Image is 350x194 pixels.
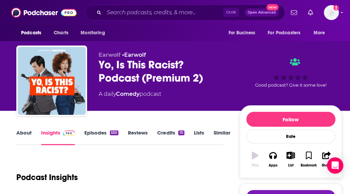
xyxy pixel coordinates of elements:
input: Search podcasts, credits, & more... [104,7,223,18]
button: Show profile menu [324,5,339,20]
a: About [16,129,32,145]
a: Comedy [116,91,139,97]
a: Show notifications dropdown [305,7,316,18]
span: Good podcast? Give it some love! [255,83,327,88]
img: Podchaser - Follow, Share and Rate Podcasts [11,6,77,19]
button: Bookmark [300,147,317,172]
a: Show notifications dropdown [288,7,300,18]
button: Open AdvancedNew [245,8,279,17]
span: New [266,4,279,11]
a: Reviews [128,129,148,145]
a: Charts [49,27,72,39]
svg: Add a profile image [333,5,339,11]
div: Apps [268,163,277,167]
div: Play [251,163,259,167]
span: Monitoring [81,28,105,38]
img: Yo, Is This Racist? Podcast (Premium 2) [18,47,86,115]
button: open menu [309,27,334,39]
button: open menu [223,27,264,39]
button: Follow [246,112,335,127]
a: Episodes550 [84,129,118,145]
div: Search podcasts, credits, & more... [85,5,285,20]
div: Share [322,163,331,167]
button: Play [246,147,264,172]
div: Open Intercom Messenger [327,157,343,174]
button: open menu [263,27,310,39]
span: Earwolf [99,52,120,58]
span: More [314,28,325,38]
img: User Profile [324,5,339,20]
a: InsightsPodchaser Pro [41,129,75,145]
span: For Podcasters [268,28,300,38]
div: A daily podcast [99,90,161,98]
button: open menu [16,27,50,39]
button: Share [317,147,335,172]
span: For Business [228,28,255,38]
div: Rate [246,129,335,143]
span: Charts [54,28,68,38]
span: Open Advanced [248,11,276,14]
a: Similar [214,129,230,145]
div: List [288,163,294,167]
span: • [122,52,146,58]
h1: Podcast Insights [16,172,78,182]
span: Logged in as LBPublicity2 [324,5,339,20]
div: Bookmark [301,163,317,167]
img: Podchaser Pro [63,130,75,136]
span: Ctrl K [223,8,239,17]
span: Podcasts [21,28,41,38]
button: List [282,147,300,172]
a: Earwolf [124,52,146,58]
div: 10 [178,130,184,135]
button: open menu [76,27,114,39]
div: 550 [110,130,118,135]
div: Good podcast? Give it some love! [240,52,342,94]
a: Lists [194,129,204,145]
a: Credits10 [157,129,184,145]
button: Apps [264,147,282,172]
